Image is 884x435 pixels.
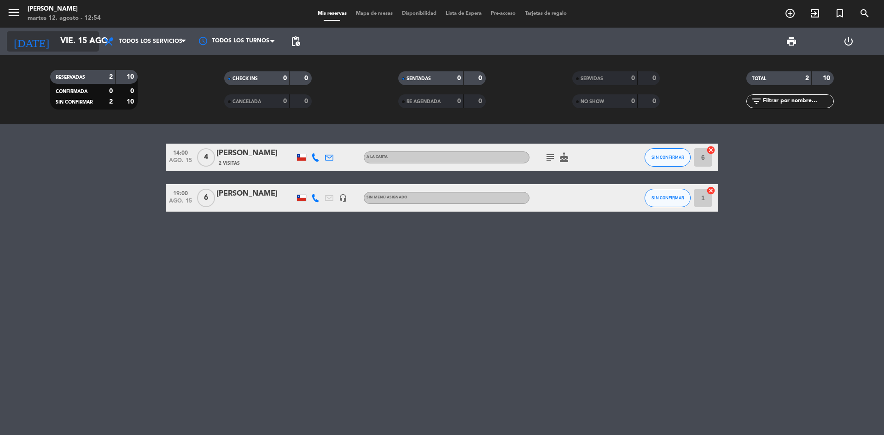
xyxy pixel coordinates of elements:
[290,36,301,47] span: pending_actions
[219,160,240,167] span: 2 Visitas
[486,11,520,16] span: Pre-acceso
[457,75,461,81] strong: 0
[283,98,287,104] strong: 0
[752,76,766,81] span: TOTAL
[706,186,715,195] i: cancel
[805,75,809,81] strong: 2
[169,147,192,157] span: 14:00
[169,187,192,198] span: 19:00
[397,11,441,16] span: Disponibilidad
[581,99,604,104] span: NO SHOW
[843,36,854,47] i: power_settings_new
[86,36,97,47] i: arrow_drop_down
[820,28,877,55] div: LOG OUT
[366,155,388,159] span: A LA CARTA
[651,155,684,160] span: SIN CONFIRMAR
[7,6,21,19] i: menu
[109,88,113,94] strong: 0
[216,188,295,200] div: [PERSON_NAME]
[520,11,571,16] span: Tarjetas de regalo
[304,75,310,81] strong: 0
[706,145,715,155] i: cancel
[558,152,570,163] i: cake
[645,148,691,167] button: SIN CONFIRMAR
[127,99,136,105] strong: 10
[366,196,407,199] span: Sin menú asignado
[283,75,287,81] strong: 0
[7,31,56,52] i: [DATE]
[28,14,101,23] div: martes 12. agosto - 12:54
[351,11,397,16] span: Mapa de mesas
[762,96,833,106] input: Filtrar por nombre...
[169,157,192,168] span: ago. 15
[56,75,85,80] span: RESERVADAS
[823,75,832,81] strong: 10
[652,75,658,81] strong: 0
[581,76,603,81] span: SERVIDAS
[645,189,691,207] button: SIN CONFIRMAR
[313,11,351,16] span: Mis reservas
[407,99,441,104] span: RE AGENDADA
[130,88,136,94] strong: 0
[478,75,484,81] strong: 0
[834,8,845,19] i: turned_in_not
[751,96,762,107] i: filter_list
[478,98,484,104] strong: 0
[809,8,820,19] i: exit_to_app
[7,6,21,23] button: menu
[652,98,658,104] strong: 0
[785,8,796,19] i: add_circle_outline
[28,5,101,14] div: [PERSON_NAME]
[127,74,136,80] strong: 10
[233,99,261,104] span: CANCELADA
[339,194,347,202] i: headset_mic
[109,99,113,105] strong: 2
[441,11,486,16] span: Lista de Espera
[631,75,635,81] strong: 0
[109,74,113,80] strong: 2
[233,76,258,81] span: CHECK INS
[407,76,431,81] span: SENTADAS
[651,195,684,200] span: SIN CONFIRMAR
[545,152,556,163] i: subject
[56,89,87,94] span: CONFIRMADA
[859,8,870,19] i: search
[56,100,93,104] span: SIN CONFIRMAR
[216,147,295,159] div: [PERSON_NAME]
[457,98,461,104] strong: 0
[786,36,797,47] span: print
[197,189,215,207] span: 6
[197,148,215,167] span: 4
[169,198,192,209] span: ago. 15
[631,98,635,104] strong: 0
[119,38,182,45] span: Todos los servicios
[304,98,310,104] strong: 0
